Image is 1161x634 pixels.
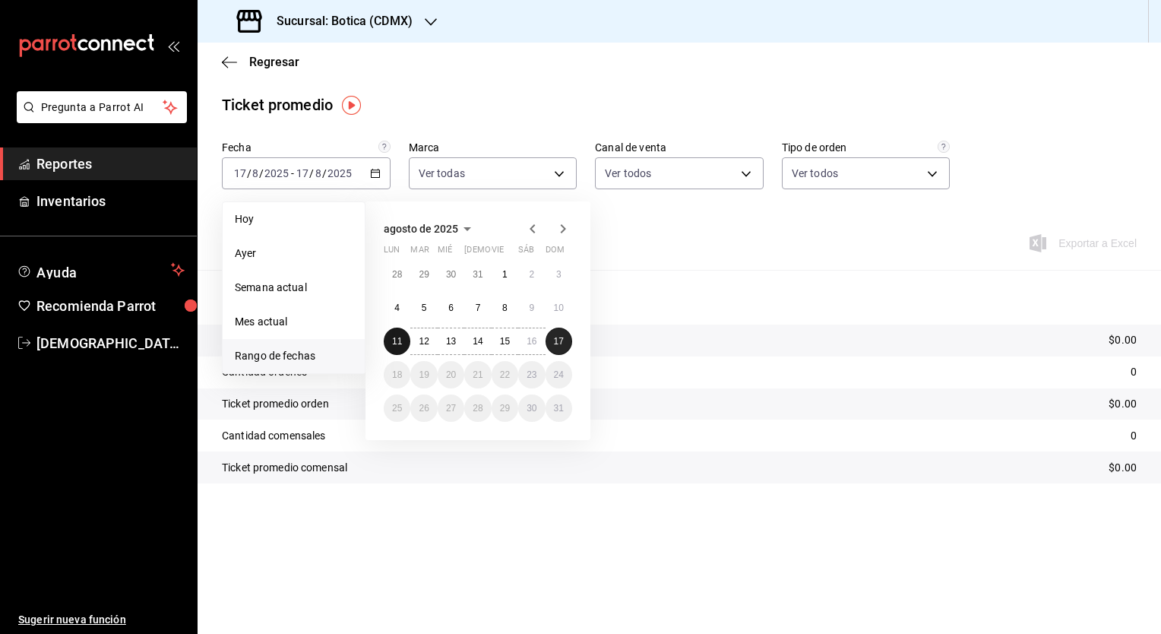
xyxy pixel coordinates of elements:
[438,361,464,388] button: 20 de agosto de 2025
[556,269,562,280] abbr: 3 de agosto de 2025
[527,369,536,380] abbr: 23 de agosto de 2025
[605,166,651,181] span: Ver todos
[251,167,259,179] input: --
[322,167,327,179] span: /
[502,303,508,313] abbr: 8 de agosto de 2025
[410,361,437,388] button: 19 de agosto de 2025
[11,110,187,126] a: Pregunta a Parrot AI
[473,269,482,280] abbr: 31 de julio de 2025
[36,154,185,174] span: Reportes
[410,245,429,261] abbr: martes
[222,428,326,444] p: Cantidad comensales
[41,100,163,116] span: Pregunta a Parrot AI
[438,245,452,261] abbr: miércoles
[446,269,456,280] abbr: 30 de julio de 2025
[384,395,410,422] button: 25 de agosto de 2025
[446,403,456,414] abbr: 27 de agosto de 2025
[291,167,294,179] span: -
[518,395,545,422] button: 30 de agosto de 2025
[235,314,353,330] span: Mes actual
[410,294,437,322] button: 5 de agosto de 2025
[1109,460,1137,476] p: $0.00
[527,403,536,414] abbr: 30 de agosto de 2025
[235,280,353,296] span: Semana actual
[392,403,402,414] abbr: 25 de agosto de 2025
[492,294,518,322] button: 8 de agosto de 2025
[492,261,518,288] button: 1 de agosto de 2025
[554,336,564,347] abbr: 17 de agosto de 2025
[938,141,950,153] svg: Todas las órdenes contabilizan 1 comensal a excepción de órdenes de mesa con comensales obligator...
[222,55,299,69] button: Regresar
[342,96,361,115] img: Tooltip marker
[464,328,491,355] button: 14 de agosto de 2025
[36,333,185,353] span: [DEMOGRAPHIC_DATA][PERSON_NAME][DATE]
[492,395,518,422] button: 29 de agosto de 2025
[296,167,309,179] input: --
[518,328,545,355] button: 16 de agosto de 2025
[529,269,534,280] abbr: 2 de agosto de 2025
[419,336,429,347] abbr: 12 de agosto de 2025
[222,396,329,412] p: Ticket promedio orden
[384,361,410,388] button: 18 de agosto de 2025
[464,361,491,388] button: 21 de agosto de 2025
[419,166,465,181] span: Ver todas
[438,294,464,322] button: 6 de agosto de 2025
[473,336,482,347] abbr: 14 de agosto de 2025
[438,261,464,288] button: 30 de julio de 2025
[259,167,264,179] span: /
[546,361,572,388] button: 24 de agosto de 2025
[410,395,437,422] button: 26 de agosto de 2025
[36,296,185,316] span: Recomienda Parrot
[409,142,577,153] label: Marca
[546,245,565,261] abbr: domingo
[392,336,402,347] abbr: 11 de agosto de 2025
[1131,428,1137,444] p: 0
[554,369,564,380] abbr: 24 de agosto de 2025
[419,403,429,414] abbr: 26 de agosto de 2025
[492,245,504,261] abbr: viernes
[464,245,554,261] abbr: jueves
[247,167,251,179] span: /
[18,612,185,628] span: Sugerir nueva función
[235,211,353,227] span: Hoy
[410,261,437,288] button: 29 de julio de 2025
[392,369,402,380] abbr: 18 de agosto de 2025
[384,328,410,355] button: 11 de agosto de 2025
[500,369,510,380] abbr: 22 de agosto de 2025
[502,269,508,280] abbr: 1 de agosto de 2025
[500,336,510,347] abbr: 15 de agosto de 2025
[235,246,353,262] span: Ayer
[554,403,564,414] abbr: 31 de agosto de 2025
[527,336,536,347] abbr: 16 de agosto de 2025
[384,261,410,288] button: 28 de julio de 2025
[529,303,534,313] abbr: 9 de agosto de 2025
[36,261,165,279] span: Ayuda
[446,369,456,380] abbr: 20 de agosto de 2025
[419,269,429,280] abbr: 29 de julio de 2025
[448,303,454,313] abbr: 6 de agosto de 2025
[438,328,464,355] button: 13 de agosto de 2025
[422,303,427,313] abbr: 5 de agosto de 2025
[222,288,1137,306] p: Resumen
[1131,364,1137,380] p: 0
[492,328,518,355] button: 15 de agosto de 2025
[167,40,179,52] button: open_drawer_menu
[222,94,333,116] div: Ticket promedio
[17,91,187,123] button: Pregunta a Parrot AI
[476,303,481,313] abbr: 7 de agosto de 2025
[464,294,491,322] button: 7 de agosto de 2025
[222,142,391,153] label: Fecha
[446,336,456,347] abbr: 13 de agosto de 2025
[222,460,347,476] p: Ticket promedio comensal
[264,12,413,30] h3: Sucursal: Botica (CDMX)
[554,303,564,313] abbr: 10 de agosto de 2025
[518,294,545,322] button: 9 de agosto de 2025
[546,261,572,288] button: 3 de agosto de 2025
[378,141,391,153] svg: Información delimitada a máximo 62 días.
[315,167,322,179] input: --
[384,245,400,261] abbr: lunes
[36,191,185,211] span: Inventarios
[500,403,510,414] abbr: 29 de agosto de 2025
[546,395,572,422] button: 31 de agosto de 2025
